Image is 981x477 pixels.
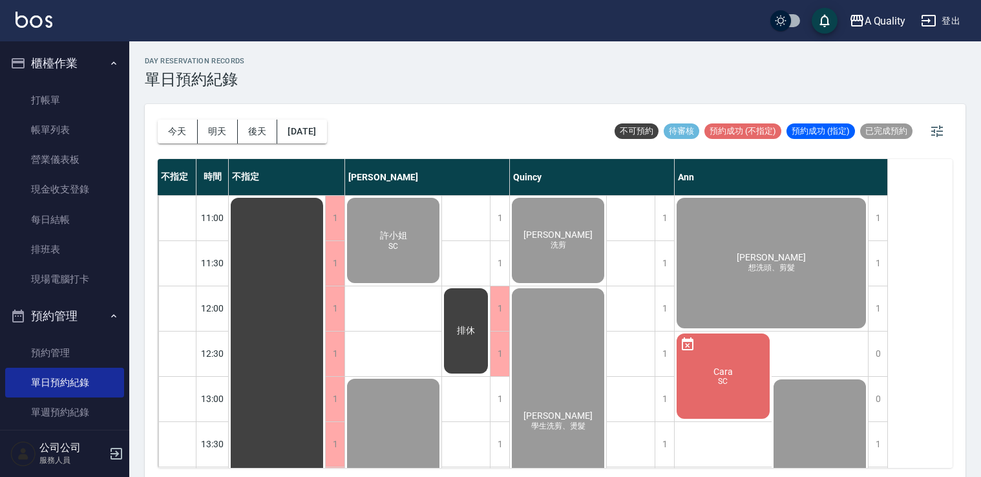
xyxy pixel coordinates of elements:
[158,120,198,143] button: 今天
[490,377,509,421] div: 1
[655,196,674,240] div: 1
[812,8,838,34] button: save
[196,240,229,286] div: 11:30
[229,159,345,195] div: 不指定
[238,120,278,143] button: 後天
[196,421,229,467] div: 13:30
[5,235,124,264] a: 排班表
[5,264,124,294] a: 現場電腦打卡
[490,241,509,286] div: 1
[868,377,887,421] div: 0
[5,47,124,80] button: 櫃檯作業
[655,422,674,467] div: 1
[5,299,124,333] button: 預約管理
[868,332,887,376] div: 0
[916,9,965,33] button: 登出
[325,286,344,331] div: 1
[865,13,906,29] div: A Quality
[868,196,887,240] div: 1
[860,125,912,137] span: 已完成預約
[664,125,699,137] span: 待審核
[786,125,855,137] span: 預約成功 (指定)
[196,159,229,195] div: 時間
[16,12,52,28] img: Logo
[490,286,509,331] div: 1
[615,125,659,137] span: 不可預約
[196,331,229,376] div: 12:30
[868,286,887,331] div: 1
[145,57,245,65] h2: day Reservation records
[198,120,238,143] button: 明天
[158,159,196,195] div: 不指定
[277,120,326,143] button: [DATE]
[10,441,36,467] img: Person
[746,262,797,273] span: 想洗頭、剪髮
[521,229,595,240] span: [PERSON_NAME]
[325,422,344,467] div: 1
[5,368,124,397] a: 單日預約紀錄
[655,241,674,286] div: 1
[5,205,124,235] a: 每日結帳
[39,441,105,454] h5: 公司公司
[655,332,674,376] div: 1
[5,85,124,115] a: 打帳單
[377,230,410,242] span: 許小姐
[5,338,124,368] a: 預約管理
[454,325,478,337] span: 排休
[196,376,229,421] div: 13:00
[868,241,887,286] div: 1
[325,196,344,240] div: 1
[325,241,344,286] div: 1
[868,422,887,467] div: 1
[548,240,569,251] span: 洗剪
[711,366,735,377] span: Cara
[5,145,124,175] a: 營業儀表板
[196,286,229,331] div: 12:00
[655,286,674,331] div: 1
[345,159,510,195] div: [PERSON_NAME]
[734,252,808,262] span: [PERSON_NAME]
[510,159,675,195] div: Quincy
[490,332,509,376] div: 1
[145,70,245,89] h3: 單日預約紀錄
[196,195,229,240] div: 11:00
[386,242,401,251] span: SC
[675,159,888,195] div: Ann
[704,125,781,137] span: 預約成功 (不指定)
[490,422,509,467] div: 1
[715,377,730,386] span: SC
[490,196,509,240] div: 1
[325,377,344,421] div: 1
[5,115,124,145] a: 帳單列表
[521,410,595,421] span: [PERSON_NAME]
[39,454,105,466] p: 服務人員
[844,8,911,34] button: A Quality
[5,175,124,204] a: 現金收支登錄
[529,421,588,432] span: 學生洗剪、燙髮
[5,397,124,427] a: 單週預約紀錄
[325,332,344,376] div: 1
[655,377,674,421] div: 1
